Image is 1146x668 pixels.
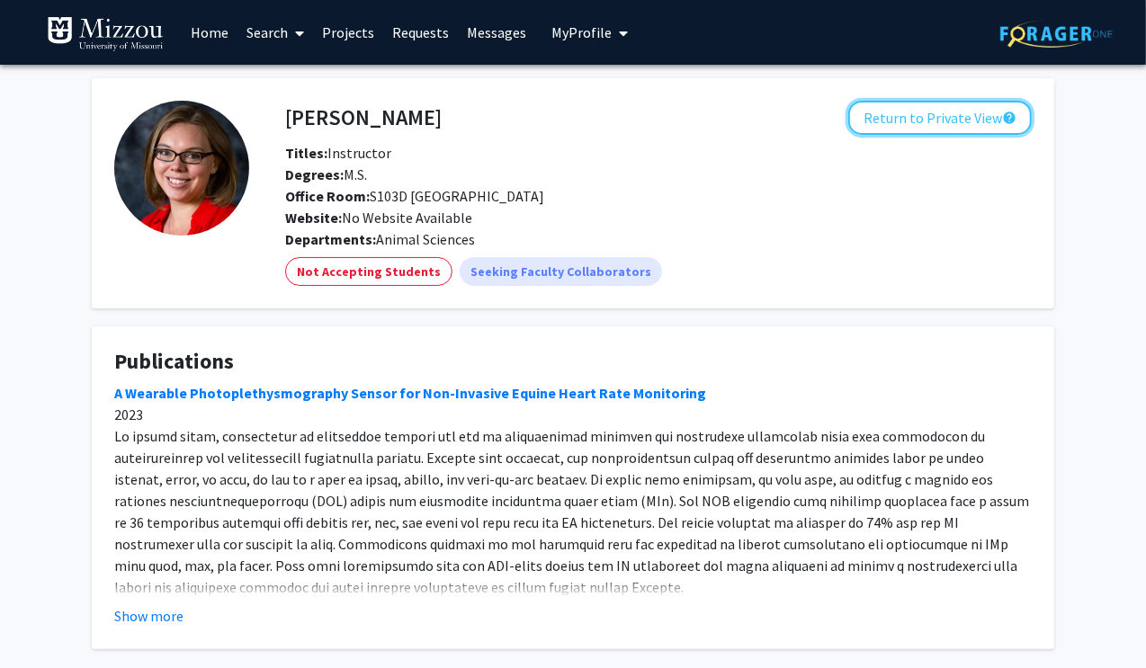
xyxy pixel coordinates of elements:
[285,144,391,162] span: Instructor
[285,144,327,162] b: Titles:
[285,230,376,248] b: Departments:
[285,187,544,205] span: S103D [GEOGRAPHIC_DATA]
[1002,107,1016,129] mat-icon: help
[114,101,249,236] img: Profile Picture
[383,1,458,64] a: Requests
[13,587,76,655] iframe: Chat
[313,1,383,64] a: Projects
[285,187,370,205] b: Office Room:
[551,23,612,41] span: My Profile
[848,101,1032,135] button: Return to Private View
[285,165,344,183] b: Degrees:
[376,230,475,248] span: Animal Sciences
[285,209,472,227] span: No Website Available
[237,1,313,64] a: Search
[114,605,184,627] button: Show more
[1000,20,1113,48] img: ForagerOne Logo
[285,257,452,286] mat-chip: Not Accepting Students
[114,349,1032,375] h4: Publications
[285,209,342,227] b: Website:
[285,101,442,134] h4: [PERSON_NAME]
[460,257,662,286] mat-chip: Seeking Faculty Collaborators
[285,165,367,183] span: M.S.
[47,16,164,52] img: University of Missouri Logo
[182,1,237,64] a: Home
[458,1,535,64] a: Messages
[114,384,706,402] a: A Wearable Photoplethysmography Sensor for Non-Invasive Equine Heart Rate Monitoring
